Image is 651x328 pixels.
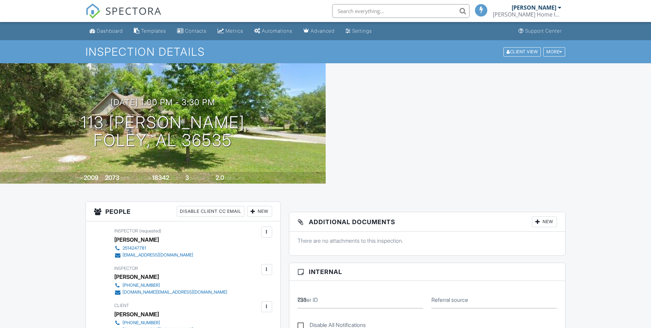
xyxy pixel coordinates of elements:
[512,4,556,11] div: [PERSON_NAME]
[114,272,159,282] div: [PERSON_NAME]
[114,282,227,289] a: [PHONE_NUMBER]
[114,234,159,245] div: [PERSON_NAME]
[114,266,138,271] span: Inspector
[114,309,159,319] div: [PERSON_NAME]
[114,228,138,233] span: Inspector
[289,212,566,232] h3: Additional Documents
[311,28,335,34] div: Advanced
[123,320,160,326] div: [PHONE_NUMBER]
[85,3,101,19] img: The Best Home Inspection Software - Spectora
[343,25,375,37] a: Settings
[139,228,161,233] span: (requested)
[215,25,246,37] a: Metrics
[225,28,243,34] div: Metrics
[332,4,469,18] input: Search everything...
[152,174,169,181] div: 18342
[137,176,151,181] span: Lot Size
[216,174,224,181] div: 2.0
[86,202,280,221] h3: People
[516,25,565,37] a: Support Center
[543,47,565,56] div: More
[84,174,98,181] div: 2009
[247,206,272,217] div: New
[352,28,372,34] div: Settings
[131,25,169,37] a: Templates
[262,28,292,34] div: Automations
[493,11,561,18] div: Higgins Home Inspection
[141,28,166,34] div: Templates
[177,206,244,217] div: Disable Client CC Email
[123,283,160,288] div: [PHONE_NUMBER]
[97,28,123,34] div: Dashboard
[105,174,119,181] div: 2073
[185,28,207,34] div: Contacts
[87,25,126,37] a: Dashboard
[503,47,541,56] div: Client View
[120,176,130,181] span: sq. ft.
[81,113,245,150] h1: 113 [PERSON_NAME] FOLEY, AL 36535
[185,174,189,181] div: 3
[252,25,295,37] a: Automations (Basic)
[289,263,566,281] h3: Internal
[298,237,557,244] p: There are no attachments to this inspection.
[431,296,468,304] label: Referral source
[85,9,162,24] a: SPECTORA
[532,216,557,227] div: New
[105,3,162,18] span: SPECTORA
[174,25,209,37] a: Contacts
[190,176,209,181] span: bedrooms
[111,98,215,107] h3: [DATE] 1:00 pm - 3:30 pm
[114,289,227,296] a: [DOMAIN_NAME][EMAIL_ADDRESS][DOMAIN_NAME]
[503,49,543,54] a: Client View
[525,28,562,34] div: Support Center
[225,176,245,181] span: bathrooms
[123,289,227,295] div: [DOMAIN_NAME][EMAIL_ADDRESS][DOMAIN_NAME]
[114,245,193,252] a: 2514247781
[123,252,193,258] div: [EMAIL_ADDRESS][DOMAIN_NAME]
[123,245,146,251] div: 2514247781
[114,252,193,259] a: [EMAIL_ADDRESS][DOMAIN_NAME]
[75,176,83,181] span: Built
[114,319,193,326] a: [PHONE_NUMBER]
[85,46,566,58] h1: Inspection Details
[114,303,129,308] span: Client
[170,176,179,181] span: sq.ft.
[298,296,318,304] label: Order ID
[301,25,337,37] a: Advanced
